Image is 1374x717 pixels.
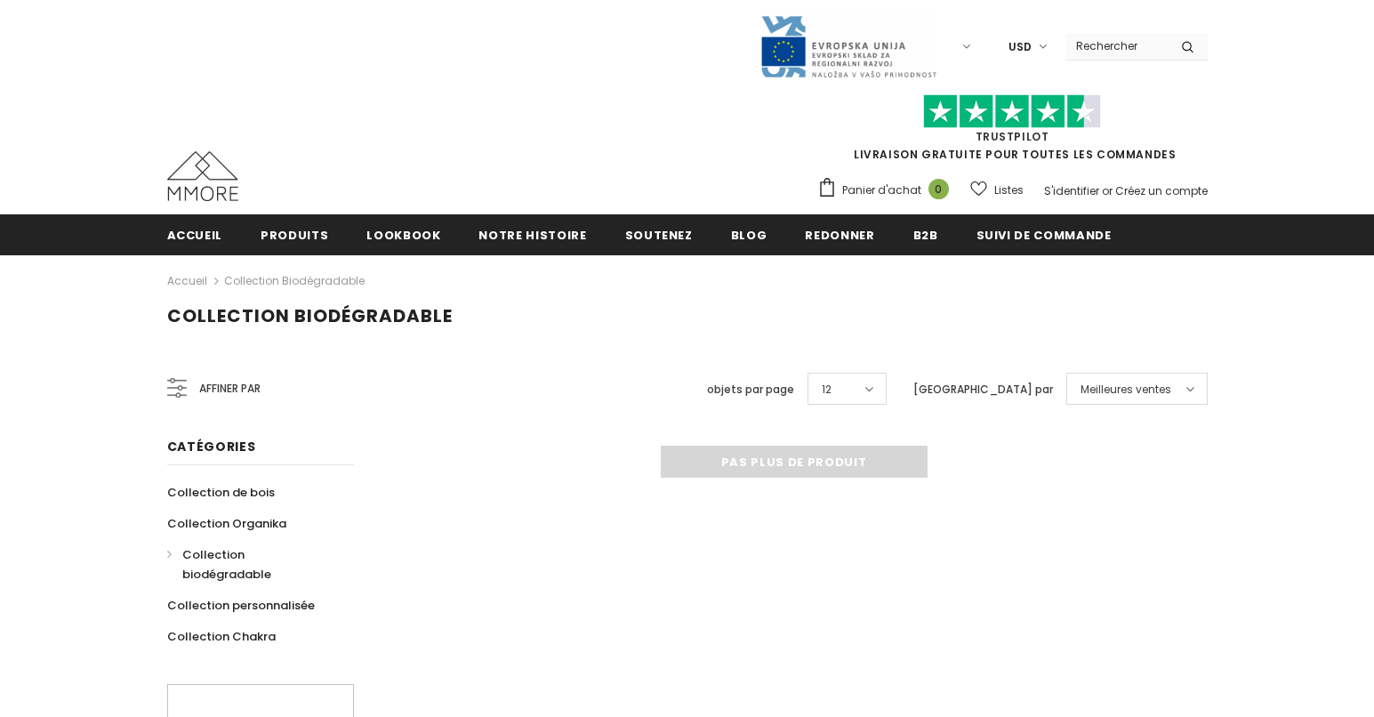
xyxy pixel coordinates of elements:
[994,181,1024,199] span: Listes
[913,227,938,244] span: B2B
[976,214,1112,254] a: Suivi de commande
[1044,183,1099,198] a: S'identifier
[167,508,286,539] a: Collection Organika
[167,628,276,645] span: Collection Chakra
[817,177,958,204] a: Panier d'achat 0
[261,214,328,254] a: Produits
[707,381,794,399] label: objets par page
[625,214,693,254] a: soutenez
[199,379,261,399] span: Affiner par
[167,515,286,532] span: Collection Organika
[478,227,586,244] span: Notre histoire
[923,94,1101,129] img: Faites confiance aux étoiles pilotes
[759,14,937,79] img: Javni Razpis
[1102,183,1113,198] span: or
[805,227,874,244] span: Redonner
[167,214,223,254] a: Accueil
[976,227,1112,244] span: Suivi de commande
[913,214,938,254] a: B2B
[167,590,315,621] a: Collection personnalisée
[817,102,1208,162] span: LIVRAISON GRATUITE POUR TOUTES LES COMMANDES
[759,38,937,53] a: Javni Razpis
[913,381,1053,399] label: [GEOGRAPHIC_DATA] par
[261,227,328,244] span: Produits
[478,214,586,254] a: Notre histoire
[822,381,832,399] span: 12
[167,438,256,455] span: Catégories
[167,303,453,328] span: Collection biodégradable
[970,174,1024,205] a: Listes
[731,214,767,254] a: Blog
[224,273,365,288] a: Collection biodégradable
[182,546,271,583] span: Collection biodégradable
[842,181,921,199] span: Panier d'achat
[366,227,440,244] span: Lookbook
[1065,33,1168,59] input: Search Site
[625,227,693,244] span: soutenez
[167,477,275,508] a: Collection de bois
[1081,381,1171,399] span: Meilleures ventes
[167,227,223,244] span: Accueil
[167,539,334,590] a: Collection biodégradable
[167,621,276,652] a: Collection Chakra
[731,227,767,244] span: Blog
[167,151,238,201] img: Cas MMORE
[167,270,207,292] a: Accueil
[1008,38,1032,56] span: USD
[928,179,949,199] span: 0
[805,214,874,254] a: Redonner
[167,597,315,614] span: Collection personnalisée
[366,214,440,254] a: Lookbook
[167,484,275,501] span: Collection de bois
[1115,183,1208,198] a: Créez un compte
[976,129,1049,144] a: TrustPilot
